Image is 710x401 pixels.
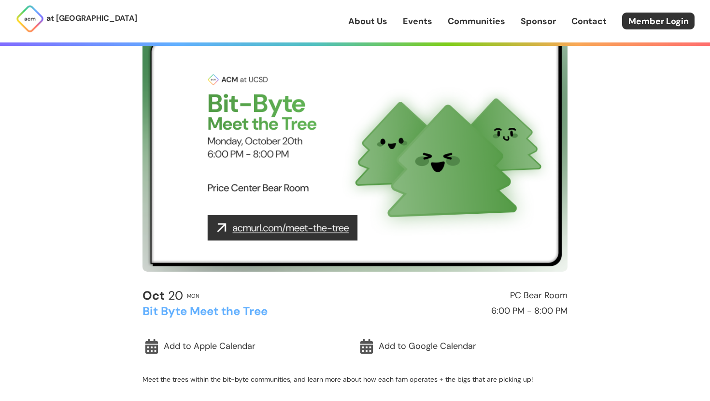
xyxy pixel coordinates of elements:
a: Events [403,15,432,28]
a: Sponsor [521,15,556,28]
p: at [GEOGRAPHIC_DATA] [46,12,137,25]
h2: 6:00 PM - 8:00 PM [359,306,568,316]
a: Communities [448,15,505,28]
h2: 20 [142,289,183,303]
a: Member Login [622,13,695,29]
a: Add to Google Calendar [357,335,568,358]
a: About Us [348,15,387,28]
img: Event Cover Photo [142,33,568,272]
p: Meet the trees within the bit-byte communities, and learn more about how each fam operates + the ... [142,375,568,384]
img: ACM Logo [15,4,44,33]
a: at [GEOGRAPHIC_DATA] [15,4,137,33]
h2: PC Bear Room [359,291,568,301]
a: Contact [571,15,607,28]
h2: Mon [187,293,199,299]
b: Oct [142,288,165,304]
a: Add to Apple Calendar [142,335,353,358]
h2: Bit Byte Meet the Tree [142,305,351,318]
